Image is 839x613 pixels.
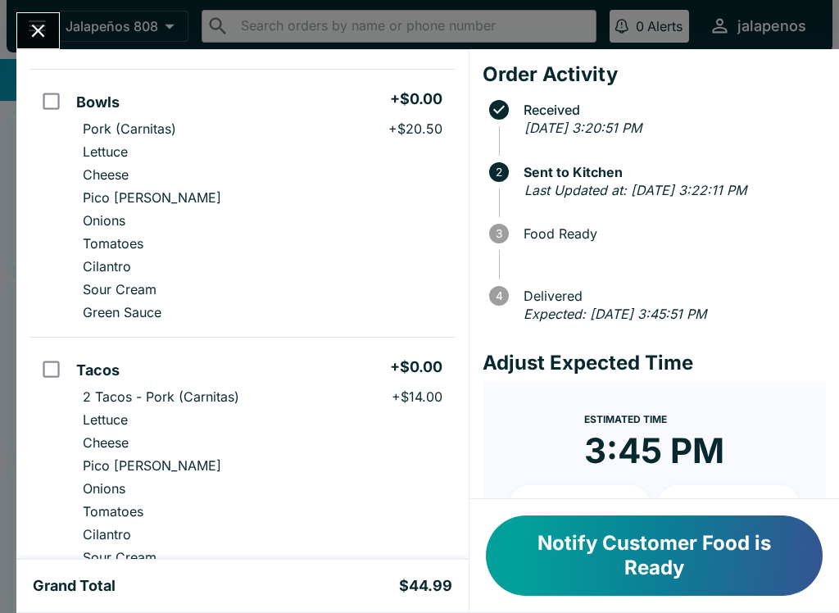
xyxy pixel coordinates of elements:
[17,13,59,48] button: Close
[584,413,667,425] span: Estimated Time
[83,120,176,137] p: Pork (Carnitas)
[392,388,442,405] p: + $14.00
[83,281,156,297] p: Sour Cream
[399,576,452,596] h5: $44.99
[496,166,502,179] text: 2
[657,485,800,526] button: + 20
[76,361,120,380] h5: Tacos
[486,515,823,596] button: Notify Customer Food is Ready
[83,212,125,229] p: Onions
[83,526,131,543] p: Cilantro
[495,289,502,302] text: 4
[515,165,826,179] span: Sent to Kitchen
[388,120,442,137] p: + $20.50
[483,62,826,87] h4: Order Activity
[76,93,120,112] h5: Bowls
[83,457,221,474] p: Pico [PERSON_NAME]
[83,503,143,520] p: Tomatoes
[29,10,456,605] table: orders table
[515,102,826,117] span: Received
[509,485,651,526] button: + 10
[390,89,442,109] h5: + $0.00
[496,227,502,240] text: 3
[83,411,128,428] p: Lettuce
[83,388,239,405] p: 2 Tacos - Pork (Carnitas)
[83,434,129,451] p: Cheese
[83,480,125,497] p: Onions
[83,143,128,160] p: Lettuce
[83,166,129,183] p: Cheese
[524,120,642,136] em: [DATE] 3:20:51 PM
[83,235,143,252] p: Tomatoes
[83,258,131,275] p: Cilantro
[524,182,746,198] em: Last Updated at: [DATE] 3:22:11 PM
[83,304,161,320] p: Green Sauce
[483,351,826,375] h4: Adjust Expected Time
[515,226,826,241] span: Food Ready
[83,189,221,206] p: Pico [PERSON_NAME]
[524,306,706,322] em: Expected: [DATE] 3:45:51 PM
[390,357,442,377] h5: + $0.00
[584,429,724,472] time: 3:45 PM
[83,549,156,565] p: Sour Cream
[515,288,826,303] span: Delivered
[33,576,116,596] h5: Grand Total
